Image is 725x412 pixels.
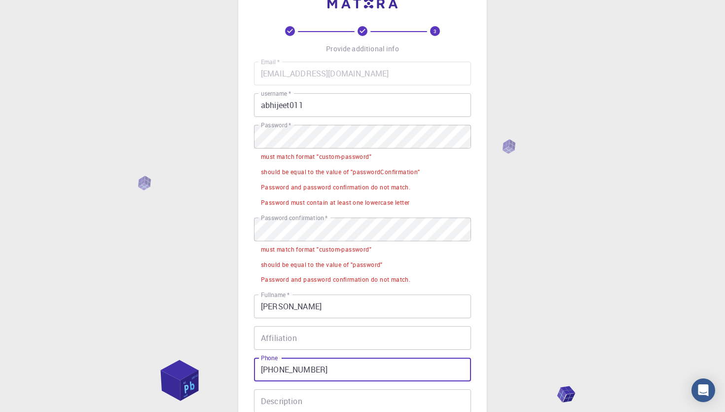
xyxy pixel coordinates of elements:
div: should be equal to the value of "password" [261,260,383,270]
label: Email [261,58,280,66]
div: Password and password confirmation do not match. [261,275,410,285]
div: Password and password confirmation do not match. [261,183,410,192]
p: Provide additional info [326,44,399,54]
label: Password confirmation [261,214,327,222]
div: Password must contain at least one lowercase letter [261,198,409,208]
div: Open Intercom Messenger [691,378,715,402]
text: 3 [434,28,436,35]
label: username [261,89,291,98]
label: Fullname [261,291,290,299]
div: must match format "custom-password" [261,245,371,255]
div: should be equal to the value of "passwordConfirmation" [261,167,420,177]
label: Phone [261,354,278,362]
div: must match format "custom-password" [261,152,371,162]
label: Password [261,121,291,129]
